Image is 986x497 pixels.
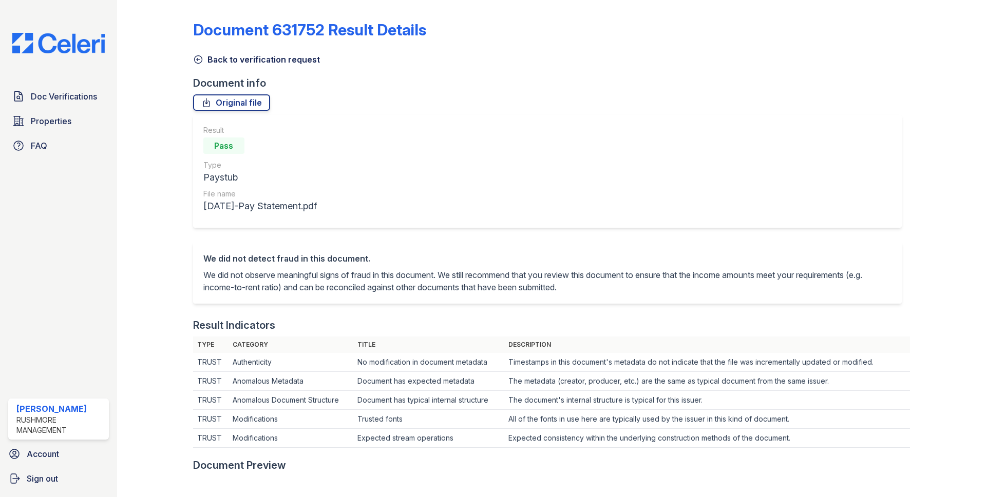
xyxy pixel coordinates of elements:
[193,21,426,39] a: Document 631752 Result Details
[229,336,353,353] th: Category
[353,410,504,429] td: Trusted fonts
[203,189,317,199] div: File name
[193,53,320,66] a: Back to verification request
[31,115,71,127] span: Properties
[229,353,353,372] td: Authenticity
[504,410,910,429] td: All of the fonts in use here are typically used by the issuer in this kind of document.
[8,135,109,156] a: FAQ
[193,336,229,353] th: Type
[16,403,105,415] div: [PERSON_NAME]
[193,76,910,90] div: Document info
[16,415,105,435] div: Rushmore Management
[4,444,113,464] a: Account
[229,410,353,429] td: Modifications
[4,468,113,489] a: Sign out
[203,170,317,185] div: Paystub
[203,199,317,213] div: [DATE]-Pay Statement.pdf
[203,137,244,154] div: Pass
[943,456,976,487] iframe: chat widget
[203,252,892,265] div: We did not detect fraud in this document.
[353,391,504,410] td: Document has typical internal structure
[353,353,504,372] td: No modification in document metadata
[27,448,59,460] span: Account
[193,410,229,429] td: TRUST
[203,125,317,135] div: Result
[504,353,910,372] td: Timestamps in this document's metadata do not indicate that the file was incrementally updated or...
[504,429,910,448] td: Expected consistency within the underlying construction methods of the document.
[504,391,910,410] td: The document's internal structure is typical for this issuer.
[353,429,504,448] td: Expected stream operations
[193,429,229,448] td: TRUST
[31,140,47,152] span: FAQ
[193,372,229,391] td: TRUST
[229,429,353,448] td: Modifications
[8,111,109,131] a: Properties
[8,86,109,107] a: Doc Verifications
[353,372,504,391] td: Document has expected metadata
[193,94,270,111] a: Original file
[353,336,504,353] th: Title
[193,353,229,372] td: TRUST
[203,160,317,170] div: Type
[27,472,58,485] span: Sign out
[31,90,97,103] span: Doc Verifications
[193,458,286,472] div: Document Preview
[504,336,910,353] th: Description
[203,269,892,293] p: We did not observe meaningful signs of fraud in this document. We still recommend that you review...
[193,318,275,332] div: Result Indicators
[504,372,910,391] td: The metadata (creator, producer, etc.) are the same as typical document from the same issuer.
[229,391,353,410] td: Anomalous Document Structure
[193,391,229,410] td: TRUST
[229,372,353,391] td: Anomalous Metadata
[4,33,113,53] img: CE_Logo_Blue-a8612792a0a2168367f1c8372b55b34899dd931a85d93a1a3d3e32e68fde9ad4.png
